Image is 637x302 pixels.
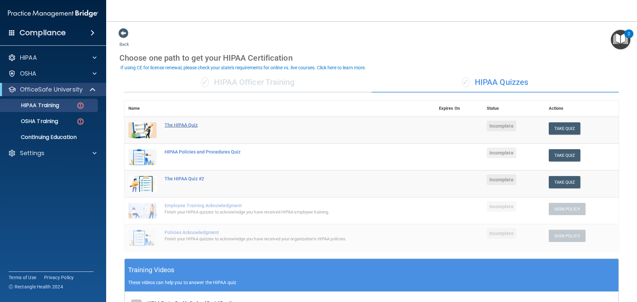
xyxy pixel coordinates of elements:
[628,34,630,42] div: 2
[549,230,586,242] button: Sign Policy
[611,30,630,49] button: Open Resource Center, 2 new notifications
[119,64,367,71] button: If using CE for license renewal, please check your state's requirements for online vs. live cours...
[8,149,97,157] a: Settings
[119,34,129,47] a: Back
[201,77,209,87] span: ✓
[44,274,74,281] a: Privacy Policy
[20,54,37,62] p: HIPAA
[165,235,402,243] div: Finish your HIPAA quizzes to acknowledge you have received your organization’s HIPAA policies.
[124,100,161,117] th: Name
[76,117,85,126] img: danger-circle.6113f641.png
[120,65,366,70] div: If using CE for license renewal, please check your state's requirements for online vs. live cours...
[483,100,545,117] th: Status
[549,122,581,135] button: Take Quiz
[8,54,97,62] a: HIPAA
[9,283,63,290] span: Ⓒ Rectangle Health 2024
[549,149,581,161] button: Take Quiz
[165,176,402,181] div: The HIPAA Quiz #2
[20,28,66,37] h4: Compliance
[165,230,402,235] div: Policies Acknowledgment
[435,100,483,117] th: Expires On
[487,174,516,185] span: Incomplete
[8,7,98,20] img: PMB logo
[487,201,516,212] span: Incomplete
[165,149,402,154] div: HIPAA Policies and Procedures Quiz
[4,102,59,109] p: HIPAA Training
[372,73,619,92] div: HIPAA Quizzes
[487,148,516,158] span: Incomplete
[549,176,581,188] button: Take Quiz
[128,264,175,276] h5: Training Videos
[9,274,36,281] a: Terms of Use
[165,122,402,128] div: The HIPAA Quiz
[4,118,58,125] p: OSHA Training
[165,208,402,216] div: Finish your HIPAA quizzes to acknowledge you have received HIPAA employee training.
[20,149,44,157] p: Settings
[549,203,586,215] button: Sign Policy
[165,203,402,208] div: Employee Training Acknowledgment
[487,121,516,131] span: Incomplete
[119,48,624,68] div: Choose one path to get your HIPAA Certification
[128,280,615,285] p: These videos can help you to answer the HIPAA quiz
[462,77,469,87] span: ✓
[4,134,95,141] p: Continuing Education
[124,73,372,92] div: HIPAA Officer Training
[20,70,36,78] p: OSHA
[76,101,85,110] img: danger-circle.6113f641.png
[545,100,619,117] th: Actions
[8,70,97,78] a: OSHA
[8,86,96,93] a: OfficeSafe University
[487,228,516,239] span: Incomplete
[20,86,83,93] p: OfficeSafe University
